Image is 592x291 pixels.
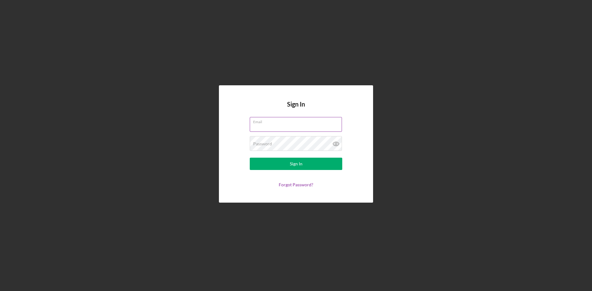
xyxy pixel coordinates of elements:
div: Sign In [290,158,302,170]
label: Email [253,117,342,124]
h4: Sign In [287,101,305,117]
label: Password [253,141,272,146]
a: Forgot Password? [279,182,313,187]
button: Sign In [250,158,342,170]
